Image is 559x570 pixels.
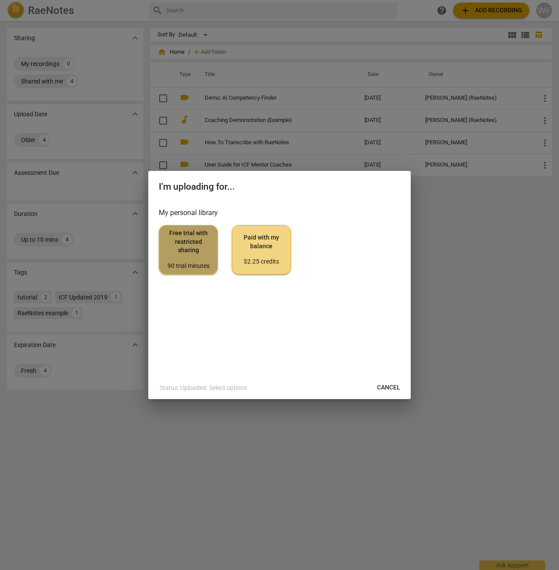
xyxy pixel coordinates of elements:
[370,380,407,396] button: Cancel
[239,257,283,266] div: $2.25 credits
[166,229,210,270] span: Free trial with restricted sharing
[159,181,400,192] h2: I'm uploading for...
[159,208,400,218] h3: My personal library
[159,225,218,274] button: Free trial with restricted sharing90 trial minutes
[166,262,210,271] div: 90 trial minutes
[160,383,247,393] p: Status: Uploaded. Select options
[239,233,283,266] span: Paid with my balance
[232,225,291,274] button: Paid with my balance$2.25 credits
[377,383,400,392] span: Cancel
